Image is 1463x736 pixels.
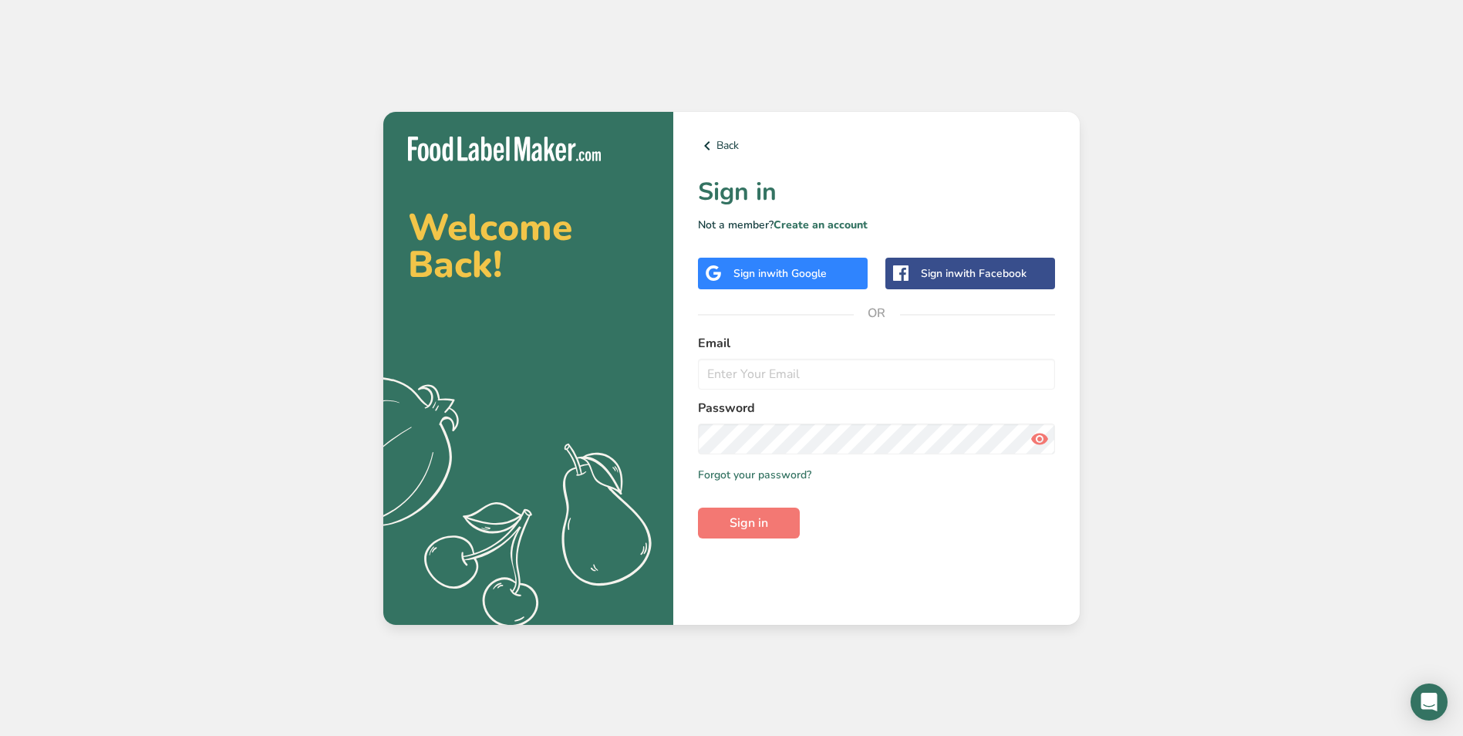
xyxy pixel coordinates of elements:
[1411,684,1448,721] div: Open Intercom Messenger
[767,266,827,281] span: with Google
[854,290,900,336] span: OR
[698,174,1055,211] h1: Sign in
[733,265,827,282] div: Sign in
[730,514,768,532] span: Sign in
[698,217,1055,233] p: Not a member?
[954,266,1026,281] span: with Facebook
[408,137,601,162] img: Food Label Maker
[774,218,868,232] a: Create an account
[408,209,649,283] h2: Welcome Back!
[698,334,1055,353] label: Email
[921,265,1026,282] div: Sign in
[698,359,1055,390] input: Enter Your Email
[698,508,800,538] button: Sign in
[698,399,1055,417] label: Password
[698,467,811,483] a: Forgot your password?
[698,137,1055,155] a: Back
